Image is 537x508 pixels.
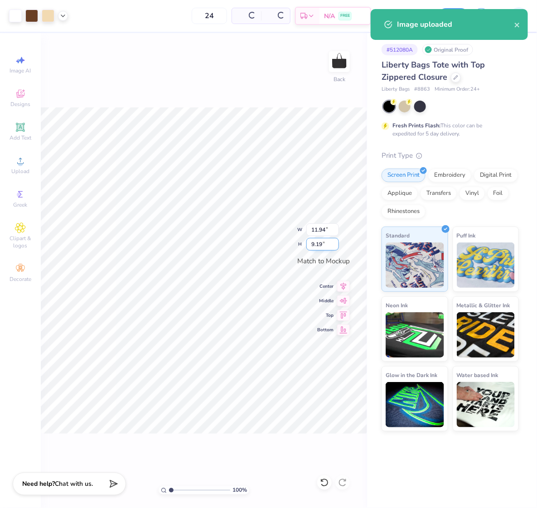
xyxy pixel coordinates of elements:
[192,8,227,24] input: – –
[382,187,418,200] div: Applique
[392,121,504,138] div: This color can be expedited for 5 day delivery.
[317,312,334,319] span: Top
[382,59,485,82] span: Liberty Bags Tote with Top Zippered Closure
[334,75,345,83] div: Back
[22,480,55,489] strong: Need help?
[457,242,515,288] img: Puff Ink
[457,231,476,240] span: Puff Ink
[324,11,335,21] span: N/A
[14,201,28,208] span: Greek
[10,101,30,108] span: Designs
[389,7,434,25] input: Untitled Design
[514,19,521,30] button: close
[386,382,444,427] img: Glow in the Dark Ink
[428,169,471,182] div: Embroidery
[435,86,480,93] span: Minimum Order: 24 +
[386,312,444,358] img: Neon Ink
[422,44,473,55] div: Original Proof
[10,67,31,74] span: Image AI
[382,205,426,218] div: Rhinestones
[317,327,334,333] span: Bottom
[330,53,348,71] img: Back
[386,370,437,380] span: Glow in the Dark Ink
[457,382,515,427] img: Water based Ink
[414,86,430,93] span: # 8863
[317,298,334,304] span: Middle
[386,242,444,288] img: Standard
[382,150,519,161] div: Print Type
[460,187,485,200] div: Vinyl
[392,122,440,129] strong: Fresh Prints Flash:
[5,235,36,249] span: Clipart & logos
[457,312,515,358] img: Metallic & Glitter Ink
[340,13,350,19] span: FREE
[421,187,457,200] div: Transfers
[457,300,510,310] span: Metallic & Glitter Ink
[11,168,29,175] span: Upload
[317,283,334,290] span: Center
[10,276,31,283] span: Decorate
[232,486,247,494] span: 100 %
[386,231,410,240] span: Standard
[382,86,410,93] span: Liberty Bags
[386,300,408,310] span: Neon Ink
[488,187,509,200] div: Foil
[10,134,31,141] span: Add Text
[382,44,418,55] div: # 512080A
[55,480,93,489] span: Chat with us.
[474,169,518,182] div: Digital Print
[457,370,498,380] span: Water based Ink
[397,19,514,30] div: Image uploaded
[382,169,426,182] div: Screen Print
